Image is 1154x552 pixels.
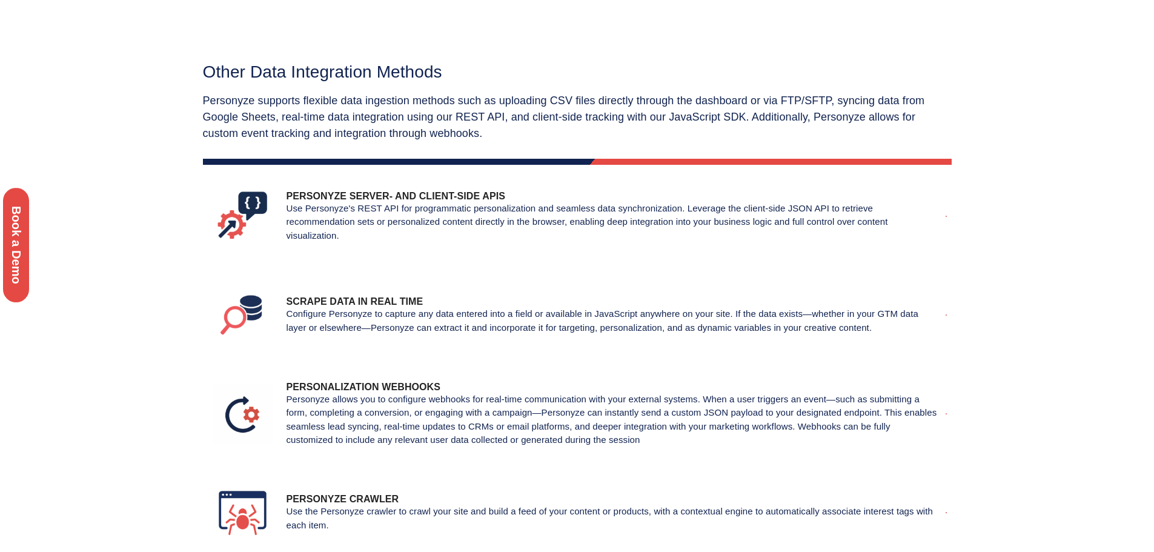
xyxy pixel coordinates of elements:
[287,493,940,505] h4: Personyze crawler
[287,202,940,243] p: Use Personyze's REST API for programmatic personalization and seamless data synchronization. Leve...
[287,296,940,307] h4: Scrape Data in Real Time
[287,381,940,393] h4: Personalization Webhooks
[213,285,273,345] img: Scrape Data in Real Time
[287,307,940,334] p: Configure Personyze to capture any data entered into a field or available in JavaScript anywhere ...
[287,190,940,202] h4: Personyze Server- and Client-Side APIs
[213,187,273,247] img: Personyze Server- and Client-Side APIs
[203,93,952,142] h5: Personyze supports flexible data ingestion methods such as uploading CSV files directly through t...
[213,384,273,444] img: Personalization Webhooks
[287,393,940,447] p: Personyze allows you to configure webhooks for real-time communication with your external systems...
[213,483,273,543] img: Personyze crawler
[287,505,940,532] p: Use the Personyze crawler to crawl your site and build a feed of your content or products, with a...
[203,64,945,81] h3: Other Data Integration Methods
